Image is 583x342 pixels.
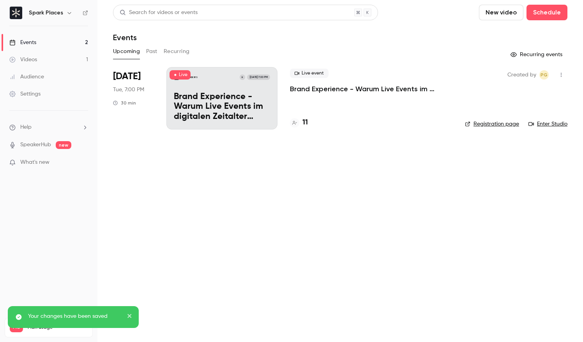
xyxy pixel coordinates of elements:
[539,70,549,80] span: Piero Gallo
[302,117,308,128] h4: 11
[164,45,190,58] button: Recurring
[528,120,567,128] a: Enter Studio
[9,73,44,81] div: Audience
[20,141,51,149] a: SpeakerHub
[174,92,270,122] p: Brand Experience - Warum Live Events im digitalen Zeitalter unverzichtbar sind!
[507,70,536,80] span: Created by
[28,312,122,320] p: Your changes have been saved
[113,86,144,94] span: Tue, 7:00 PM
[239,74,246,80] div: N
[10,7,22,19] img: Spark Places
[113,70,141,83] span: [DATE]
[113,100,136,106] div: 30 min
[113,33,137,42] h1: Events
[29,9,63,17] h6: Spark Places
[170,70,191,80] span: Live
[9,123,88,131] li: help-dropdown-opener
[507,48,567,61] button: Recurring events
[247,74,270,80] span: [DATE] 7:00 PM
[20,158,49,167] span: What's new
[465,120,519,128] a: Registration page
[526,5,567,20] button: Schedule
[120,9,198,17] div: Search for videos or events
[20,123,32,131] span: Help
[113,45,140,58] button: Upcoming
[56,141,71,149] span: new
[113,67,154,129] div: Aug 12 Tue, 7:00 PM (Europe/Berlin)
[146,45,157,58] button: Past
[9,39,36,46] div: Events
[479,5,523,20] button: New video
[290,69,329,78] span: Live event
[127,312,132,322] button: close
[9,56,37,64] div: Videos
[9,90,41,98] div: Settings
[290,117,308,128] a: 11
[541,70,548,80] span: PG
[166,67,277,129] a: Brand Experience - Warum Live Events im digitalen Zeitalter unverzichtbar sind! Spark PlacesN[DAT...
[290,84,452,94] a: Brand Experience - Warum Live Events im digitalen Zeitalter unverzichtbar sind!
